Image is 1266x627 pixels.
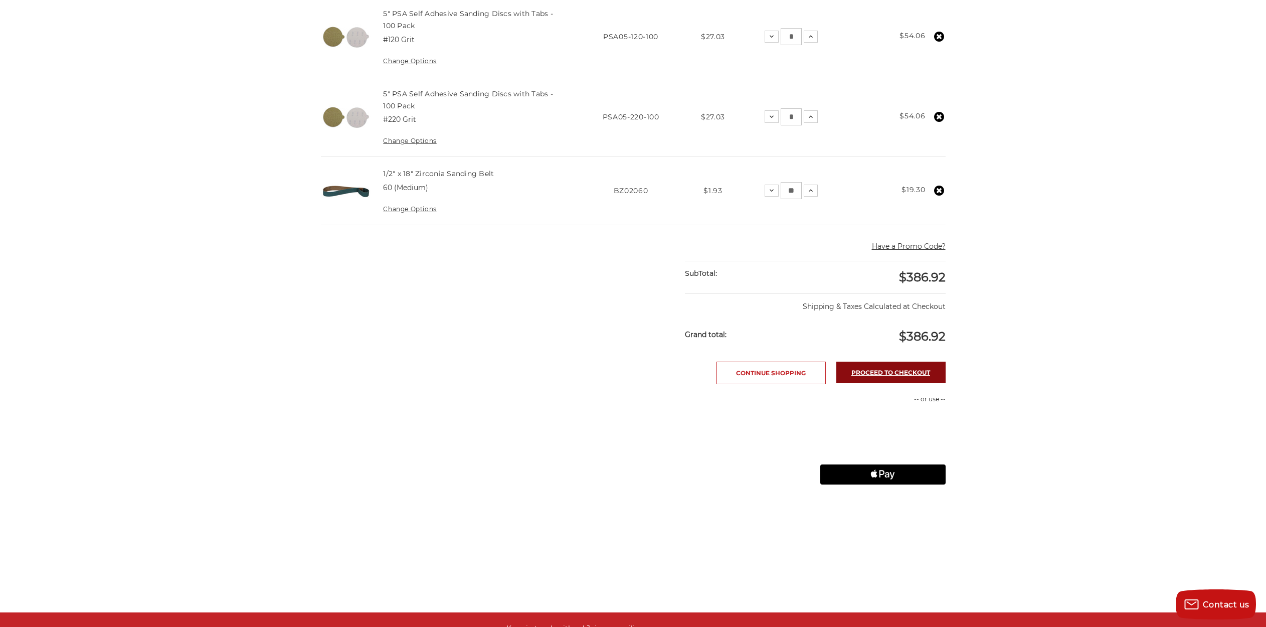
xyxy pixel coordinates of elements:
img: 5 inch PSA Disc [321,12,371,62]
iframe: PayPal-paylater [820,439,946,459]
a: 5" PSA Self Adhesive Sanding Discs with Tabs - 100 Pack [383,9,553,30]
a: 1/2" x 18" Zirconia Sanding Belt [383,169,494,178]
span: $1.93 [703,186,722,195]
span: $27.03 [701,112,725,121]
span: $386.92 [899,270,946,284]
span: Contact us [1203,600,1249,609]
dd: 60 (Medium) [383,183,428,193]
a: Change Options [383,137,436,144]
input: 5" PSA Self Adhesive Sanding Discs with Tabs - 100 Pack Quantity: [781,108,802,125]
a: 5" PSA Self Adhesive Sanding Discs with Tabs - 100 Pack [383,89,553,110]
dd: #220 Grit [383,114,416,125]
span: $386.92 [899,329,946,344]
button: Contact us [1176,589,1256,619]
a: Change Options [383,205,436,213]
a: Change Options [383,57,436,65]
button: Have a Promo Code? [872,241,946,252]
strong: $54.06 [899,31,925,40]
input: 1/2" x 18" Zirconia Sanding Belt Quantity: [781,182,802,199]
strong: Grand total: [685,330,727,339]
span: PSA05-120-100 [603,32,658,41]
input: 5" PSA Self Adhesive Sanding Discs with Tabs - 100 Pack Quantity: [781,28,802,45]
div: SubTotal: [685,261,815,286]
img: 1/2" x 18" Zirconia File Belt [321,166,371,216]
p: -- or use -- [820,395,946,404]
strong: $54.06 [899,111,925,120]
span: BZ02060 [614,186,648,195]
p: Shipping & Taxes Calculated at Checkout [685,293,945,312]
span: PSA05-220-100 [603,112,659,121]
a: Continue Shopping [716,362,826,384]
a: Proceed to checkout [836,362,946,383]
img: 5 inch PSA Disc [321,92,371,142]
iframe: PayPal-paypal [820,414,946,434]
span: $27.03 [701,32,725,41]
dd: #120 Grit [383,35,415,45]
strong: $19.30 [901,185,925,194]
